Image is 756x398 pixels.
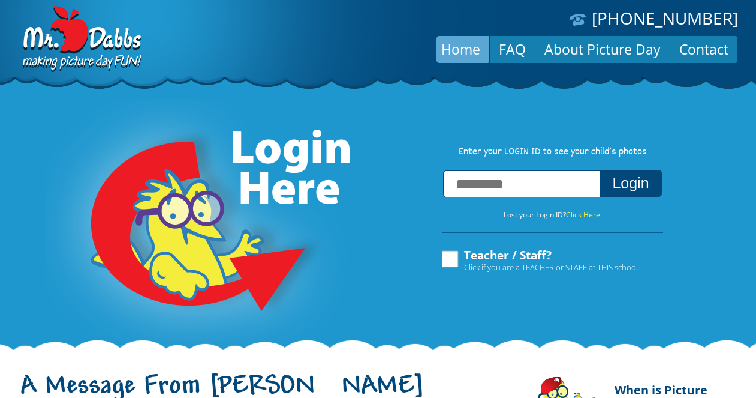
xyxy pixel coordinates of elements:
[670,35,737,64] a: Contact
[430,208,676,222] p: Lost your Login ID?
[464,261,640,273] span: Click if you are a TEACHER or STAFF at THIS school.
[566,210,602,220] a: Click Here.
[490,35,535,64] a: FAQ
[600,170,661,197] button: Login
[19,6,143,73] img: Dabbs Company
[440,249,640,272] label: Teacher / Staff?
[45,99,352,351] img: Login Here
[430,146,676,159] p: Enter your LOGIN ID to see your child’s photos
[592,7,738,29] a: [PHONE_NUMBER]
[535,35,670,64] a: About Picture Day
[432,35,489,64] a: Home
